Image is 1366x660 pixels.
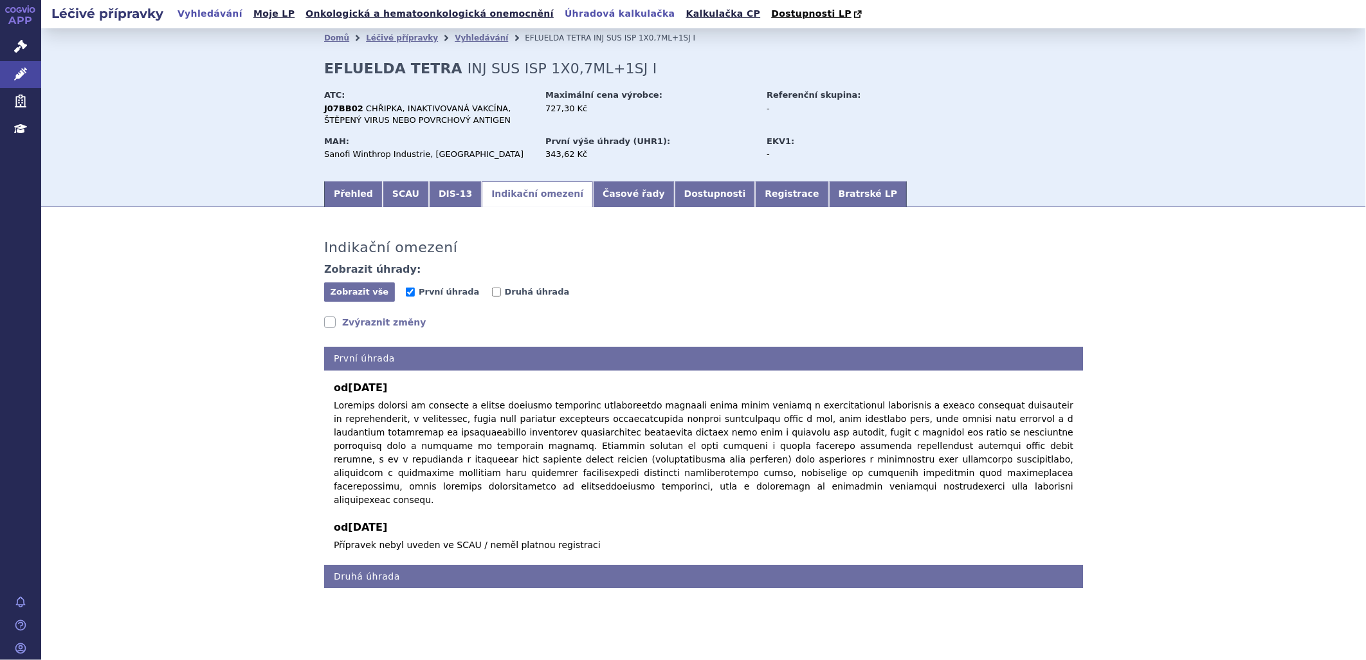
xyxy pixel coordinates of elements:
[455,33,508,42] a: Vyhledávání
[593,181,675,207] a: Časové řady
[324,104,363,113] strong: J07BB02
[348,381,387,394] span: [DATE]
[324,347,1083,371] h4: První úhrada
[348,521,387,533] span: [DATE]
[324,316,426,329] a: Zvýraznit změny
[174,5,246,23] a: Vyhledávání
[324,239,458,256] h3: Indikační omezení
[331,287,389,297] span: Zobrazit vše
[324,181,383,207] a: Přehled
[767,5,868,23] a: Dostupnosti LP
[324,33,349,42] a: Domů
[324,90,345,100] strong: ATC:
[594,33,695,42] span: INJ SUS ISP 1X0,7ML+1SJ I
[561,5,679,23] a: Úhradová kalkulačka
[767,90,861,100] strong: Referenční skupina:
[324,149,533,160] div: Sanofi Winthrop Industrie, [GEOGRAPHIC_DATA]
[334,538,1073,552] p: Přípravek nebyl uveden ve SCAU / neměl platnou registraci
[468,60,657,77] span: INJ SUS ISP 1X0,7ML+1SJ I
[324,282,395,302] button: Zobrazit vše
[334,399,1073,507] p: Loremips dolorsi am consecte a elitse doeiusmo temporinc utlaboreetdo magnaali enima minim veniam...
[675,181,756,207] a: Dostupnosti
[682,5,765,23] a: Kalkulačka CP
[545,136,670,146] strong: První výše úhrady (UHR1):
[545,90,662,100] strong: Maximální cena výrobce:
[545,103,754,115] div: 727,30 Kč
[525,33,591,42] span: EFLUELDA TETRA
[429,181,482,207] a: DIS-13
[492,288,501,297] input: Druhá úhrada
[250,5,298,23] a: Moje LP
[545,149,754,160] div: 343,62 Kč
[41,5,174,23] h2: Léčivé přípravky
[767,136,794,146] strong: EKV1:
[302,5,558,23] a: Onkologická a hematoonkologická onemocnění
[366,33,438,42] a: Léčivé přípravky
[324,104,511,125] span: CHŘIPKA, INAKTIVOVANÁ VAKCÍNA, ŠTĚPENÝ VIRUS NEBO POVRCHOVÝ ANTIGEN
[755,181,828,207] a: Registrace
[767,149,911,160] div: -
[771,8,851,19] span: Dostupnosti LP
[334,380,1073,396] b: od
[324,136,349,146] strong: MAH:
[505,287,570,297] span: Druhá úhrada
[324,60,462,77] strong: EFLUELDA TETRA
[406,288,415,297] input: První úhrada
[419,287,479,297] span: První úhrada
[324,263,421,276] h4: Zobrazit úhrady:
[324,565,1083,589] h4: Druhá úhrada
[767,103,911,115] div: -
[334,520,1073,535] b: od
[482,181,593,207] a: Indikační omezení
[829,181,907,207] a: Bratrské LP
[383,181,429,207] a: SCAU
